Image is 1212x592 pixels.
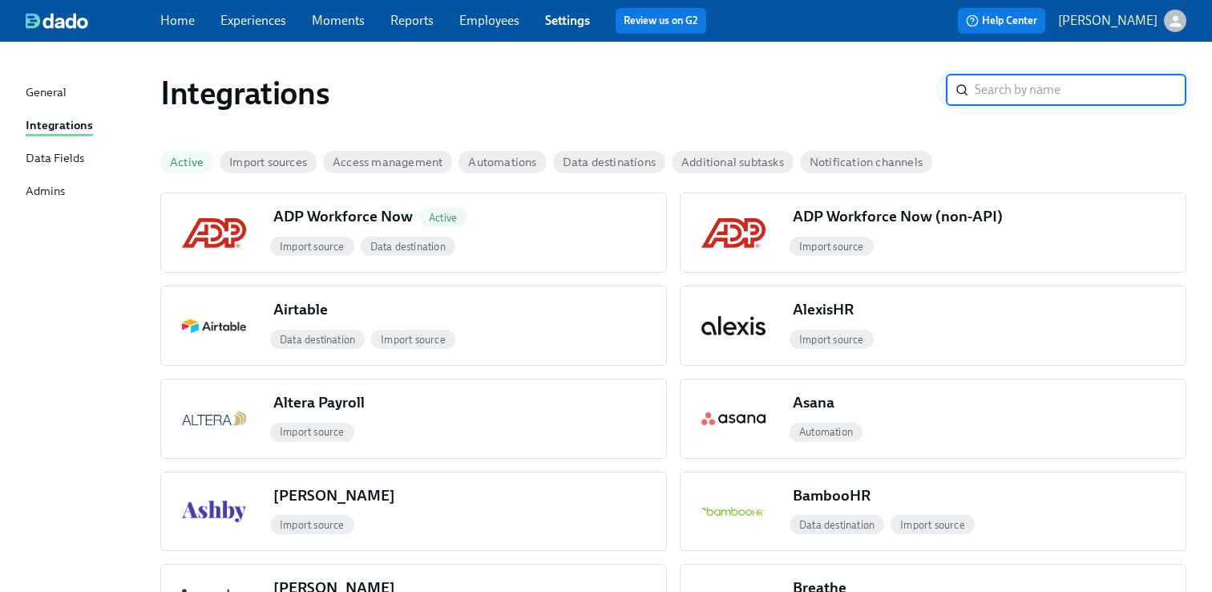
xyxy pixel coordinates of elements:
[270,241,354,253] span: Import source
[790,334,874,346] span: Import source
[160,379,667,459] button: Altera PayrollAltera PayrollImport source
[800,156,932,168] span: Notification channels
[790,426,863,438] span: Automation
[160,193,667,273] button: ADP Workforce NowADP Workforce NowActiveImport sourceData destination
[270,519,354,531] span: Import source
[26,182,65,202] div: Admins
[182,411,246,426] img: Altera Payroll
[459,156,546,168] span: Automations
[793,485,883,506] div: BambooHR
[26,149,147,169] a: Data Fields
[680,472,1186,552] button: BambooHRBambooHRData destinationImport source
[160,472,667,552] button: Ashby[PERSON_NAME]Import source
[160,74,946,112] h1: Integrations
[793,206,1016,227] div: ADP Workforce Now (non-API)
[273,299,341,320] div: Airtable
[1058,12,1157,30] p: [PERSON_NAME]
[975,74,1186,106] input: Search by name
[26,13,160,29] a: dado
[273,485,408,506] div: [PERSON_NAME]
[26,182,147,202] a: Admins
[891,519,975,531] span: Import source
[323,156,452,168] span: Access management
[273,206,473,227] div: ADP Workforce Now
[701,412,766,425] img: Asana
[419,212,467,224] span: Active
[273,392,378,413] div: Altera Payroll
[26,83,67,103] div: General
[160,13,195,28] a: Home
[26,83,147,103] a: General
[958,8,1045,34] button: Help Center
[553,156,665,168] span: Data destinations
[459,13,519,28] a: Employees
[790,519,884,531] span: Data destination
[361,241,455,253] span: Data destination
[220,13,286,28] a: Experiences
[182,319,246,333] img: Airtable
[616,8,706,34] button: Review us on G2
[680,286,1186,366] button: AlexisHRAlexisHRImport source
[793,299,867,320] div: AlexisHR
[182,501,246,522] img: Ashby
[220,156,317,168] span: Import sources
[182,218,246,248] img: ADP Workforce Now
[26,149,84,169] div: Data Fields
[1058,10,1186,32] button: [PERSON_NAME]
[160,156,213,168] span: Active
[160,286,667,366] button: AirtableAirtableData destinationImport source
[270,334,365,346] span: Data destination
[270,426,354,438] span: Import source
[790,241,874,253] span: Import source
[312,13,365,28] a: Moments
[26,116,147,136] a: Integrations
[371,334,455,346] span: Import source
[680,379,1186,459] button: AsanaAsanaAutomation
[793,392,847,413] div: Asana
[390,13,434,28] a: Reports
[966,13,1037,29] span: Help Center
[701,316,766,335] img: AlexisHR
[701,507,766,516] img: BambooHR
[672,156,794,168] span: Additional subtasks
[701,218,766,248] img: ADP Workforce Now (non-API)
[680,193,1186,273] button: ADP Workforce Now (non-API)ADP Workforce Now (non-API)Import source
[26,116,93,136] div: Integrations
[545,13,590,28] a: Settings
[624,13,698,29] a: Review us on G2
[26,13,88,29] img: dado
